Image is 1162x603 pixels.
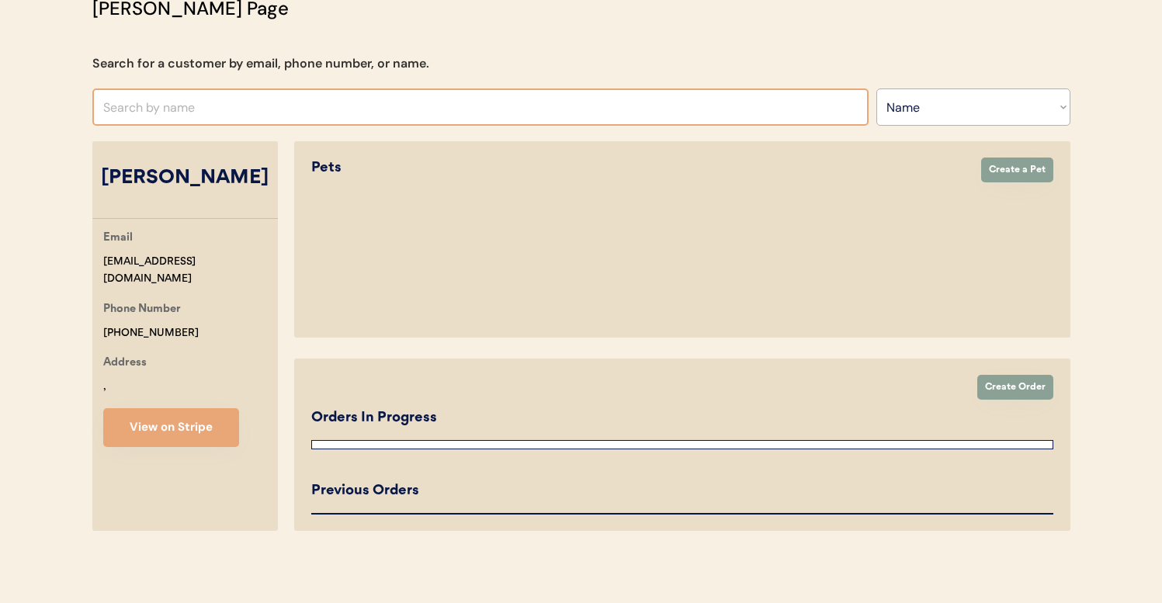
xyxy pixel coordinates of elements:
[311,480,419,501] div: Previous Orders
[103,324,199,342] div: [PHONE_NUMBER]
[103,408,239,447] button: View on Stripe
[92,54,429,73] div: Search for a customer by email, phone number, or name.
[977,375,1053,400] button: Create Order
[311,407,437,428] div: Orders In Progress
[103,354,147,373] div: Address
[981,158,1053,182] button: Create a Pet
[92,164,278,193] div: [PERSON_NAME]
[103,229,133,248] div: Email
[103,300,181,320] div: Phone Number
[92,88,869,126] input: Search by name
[103,253,278,289] div: [EMAIL_ADDRESS][DOMAIN_NAME]
[311,158,966,178] div: Pets
[103,378,106,396] div: ,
